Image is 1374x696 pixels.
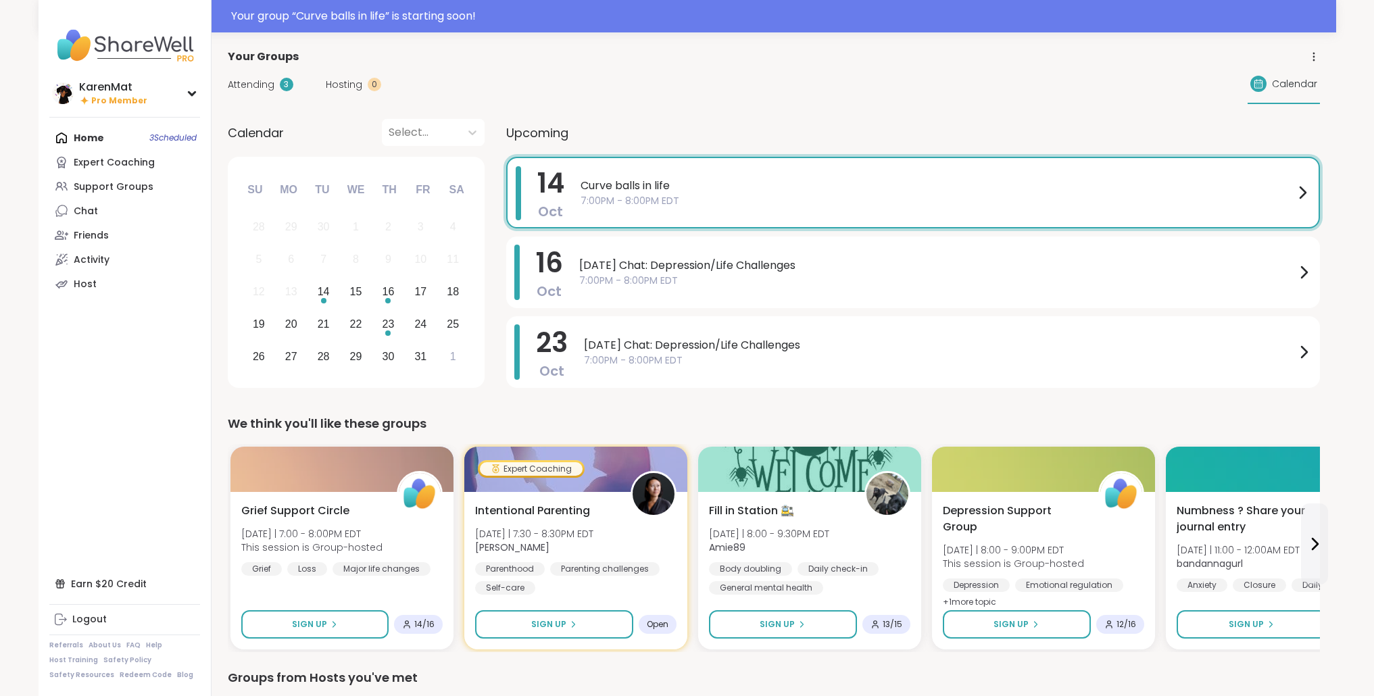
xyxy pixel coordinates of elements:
[584,353,1296,368] span: 7:00PM - 8:00PM EDT
[49,670,114,680] a: Safety Resources
[439,245,468,274] div: Not available Saturday, October 11th, 2025
[245,342,274,371] div: Choose Sunday, October 26th, 2025
[318,315,330,333] div: 21
[584,337,1296,353] span: [DATE] Chat: Depression/Life Challenges
[539,362,564,380] span: Oct
[285,315,297,333] div: 20
[318,282,330,301] div: 14
[368,78,381,91] div: 0
[447,250,459,268] div: 11
[49,655,98,665] a: Host Training
[49,572,200,596] div: Earn $20 Credit
[385,218,391,236] div: 2
[943,578,1010,592] div: Depression
[760,618,795,630] span: Sign Up
[285,347,297,366] div: 27
[993,618,1029,630] span: Sign Up
[475,562,545,576] div: Parenthood
[91,95,147,107] span: Pro Member
[228,414,1320,433] div: We think you'll like these groups
[49,223,200,247] a: Friends
[353,250,359,268] div: 8
[49,150,200,174] a: Expert Coaching
[228,124,284,142] span: Calendar
[385,250,391,268] div: 9
[228,49,299,65] span: Your Groups
[255,250,262,268] div: 5
[326,78,362,92] span: Hosting
[350,315,362,333] div: 22
[253,347,265,366] div: 26
[318,218,330,236] div: 30
[74,180,153,194] div: Support Groups
[383,347,395,366] div: 30
[581,194,1294,208] span: 7:00PM - 8:00PM EDT
[292,618,327,630] span: Sign Up
[406,342,435,371] div: Choose Friday, October 31st, 2025
[72,613,107,626] div: Logout
[276,342,305,371] div: Choose Monday, October 27th, 2025
[538,202,563,221] span: Oct
[103,655,151,665] a: Safety Policy
[536,244,563,282] span: 16
[414,619,435,630] span: 14 / 16
[341,175,370,205] div: We
[341,245,370,274] div: Not available Wednesday, October 8th, 2025
[447,282,459,301] div: 18
[709,610,857,639] button: Sign Up
[581,178,1294,194] span: Curve balls in life
[49,22,200,69] img: ShareWell Nav Logo
[414,282,426,301] div: 17
[74,278,97,291] div: Host
[333,562,431,576] div: Major life changes
[241,527,383,541] span: [DATE] | 7:00 - 8:00PM EDT
[120,670,172,680] a: Redeem Code
[274,175,303,205] div: Mo
[439,309,468,339] div: Choose Saturday, October 25th, 2025
[579,257,1296,274] span: [DATE] Chat: Depression/Life Challenges
[633,473,674,515] img: Natasha
[709,562,792,576] div: Body doubling
[475,581,535,595] div: Self-care
[353,218,359,236] div: 1
[245,278,274,307] div: Not available Sunday, October 12th, 2025
[241,503,349,519] span: Grief Support Circle
[537,164,564,202] span: 14
[406,309,435,339] div: Choose Friday, October 24th, 2025
[943,557,1084,570] span: This session is Group-hosted
[447,315,459,333] div: 25
[374,309,403,339] div: Choose Thursday, October 23rd, 2025
[506,124,568,142] span: Upcoming
[309,278,338,307] div: Choose Tuesday, October 14th, 2025
[228,668,1320,687] div: Groups from Hosts you've met
[350,282,362,301] div: 15
[231,8,1328,24] div: Your group “ Curve balls in life ” is starting soon!
[177,670,193,680] a: Blog
[241,610,389,639] button: Sign Up
[287,562,327,576] div: Loss
[408,175,438,205] div: Fr
[276,245,305,274] div: Not available Monday, October 6th, 2025
[245,245,274,274] div: Not available Sunday, October 5th, 2025
[146,641,162,650] a: Help
[74,205,98,218] div: Chat
[414,347,426,366] div: 31
[240,175,270,205] div: Su
[288,250,294,268] div: 6
[475,503,590,519] span: Intentional Parenting
[320,250,326,268] div: 7
[943,503,1083,535] span: Depression Support Group
[49,199,200,223] a: Chat
[406,245,435,274] div: Not available Friday, October 10th, 2025
[439,213,468,242] div: Not available Saturday, October 4th, 2025
[480,462,583,476] div: Expert Coaching
[475,541,549,554] b: [PERSON_NAME]
[74,253,109,267] div: Activity
[441,175,471,205] div: Sa
[399,473,441,515] img: ShareWell
[74,156,155,170] div: Expert Coaching
[709,527,829,541] span: [DATE] | 8:00 - 9:30PM EDT
[253,218,265,236] div: 28
[350,347,362,366] div: 29
[579,274,1296,288] span: 7:00PM - 8:00PM EDT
